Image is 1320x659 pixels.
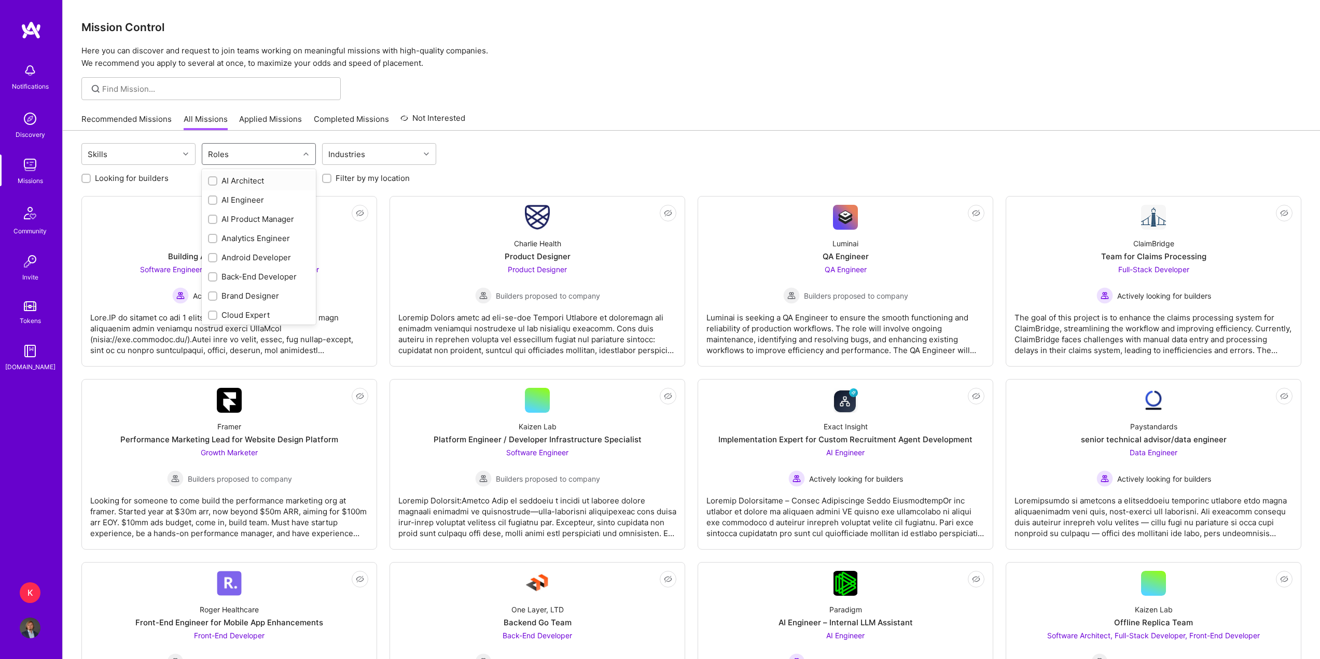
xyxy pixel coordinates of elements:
[20,618,40,638] img: User Avatar
[168,251,291,262] div: Building AI Communication Tools
[20,60,40,81] img: bell
[183,151,188,157] i: icon Chevron
[503,631,572,640] span: Back-End Developer
[17,582,43,603] a: K
[16,129,45,140] div: Discovery
[201,448,258,457] span: Growth Marketer
[208,214,310,225] div: AI Product Manager
[356,209,364,217] i: icon EyeClosed
[664,209,672,217] i: icon EyeClosed
[208,252,310,263] div: Android Developer
[13,226,47,236] div: Community
[1280,575,1288,583] i: icon EyeClosed
[1141,205,1166,230] img: Company Logo
[5,361,55,372] div: [DOMAIN_NAME]
[12,81,49,92] div: Notifications
[1047,631,1260,640] span: Software Architect, Full-Stack Developer, Front-End Developer
[826,631,865,640] span: AI Engineer
[475,470,492,487] img: Builders proposed to company
[200,604,259,615] div: Roger Healthcare
[217,421,241,432] div: Framer
[208,310,310,320] div: Cloud Expert
[188,473,292,484] span: Builders proposed to company
[398,304,676,356] div: Loremip Dolors ametc ad eli-se-doe Tempori Utlabore et doloremagn ali enimadm veniamqui nostrudex...
[833,388,858,413] img: Company Logo
[1015,388,1293,541] a: Company LogoPaystandardssenior technical advisor/data engineerData Engineer Actively looking for ...
[20,582,40,603] div: K
[823,251,869,262] div: QA Engineer
[81,45,1301,69] p: Here you can discover and request to join teams working on meaningful missions with high-quality ...
[194,631,265,640] span: Front-End Developer
[239,114,302,131] a: Applied Missions
[1114,617,1193,628] div: Offline Replica Team
[193,290,287,301] span: Actively looking for builders
[208,271,310,282] div: Back-End Developer
[783,287,800,304] img: Builders proposed to company
[832,238,858,249] div: Luminai
[664,392,672,400] i: icon EyeClosed
[706,487,984,539] div: Loremip Dolorsitame – Consec Adipiscinge Seddo EiusmodtempOr inc utlabor et dolore ma aliquaen ad...
[81,21,1301,34] h3: Mission Control
[1133,238,1174,249] div: ClaimBridge
[314,114,389,131] a: Completed Missions
[525,205,550,230] img: Company Logo
[81,114,172,131] a: Recommended Missions
[826,448,865,457] span: AI Engineer
[1118,265,1189,274] span: Full-Stack Developer
[1015,487,1293,539] div: Loremipsumdo si ametcons a elitseddoeiu temporinc utlabore etdo magna aliquaenimadm veni quis, no...
[972,575,980,583] i: icon EyeClosed
[972,209,980,217] i: icon EyeClosed
[496,473,600,484] span: Builders proposed to company
[825,265,867,274] span: QA Engineer
[706,388,984,541] a: Company LogoExact InsightImplementation Expert for Custom Recruitment Agent DevelopmentAI Enginee...
[184,114,228,131] a: All Missions
[511,604,564,615] div: One Layer, LTD
[303,151,309,157] i: icon Chevron
[1141,388,1166,413] img: Company Logo
[1081,434,1227,445] div: senior technical advisor/data engineer
[208,290,310,301] div: Brand Designer
[718,434,972,445] div: Implementation Expert for Custom Recruitment Agent Development
[496,290,600,301] span: Builders proposed to company
[90,388,368,541] a: Company LogoFramerPerformance Marketing Lead for Website Design PlatformGrowth Marketer Builders ...
[120,434,338,445] div: Performance Marketing Lead for Website Design Platform
[1280,209,1288,217] i: icon EyeClosed
[505,251,571,262] div: Product Designer
[525,571,550,596] img: Company Logo
[90,487,368,539] div: Looking for someone to come build the performance marketing org at framer. Started year at $30m a...
[1280,392,1288,400] i: icon EyeClosed
[167,470,184,487] img: Builders proposed to company
[1130,448,1177,457] span: Data Engineer
[434,434,642,445] div: Platform Engineer / Developer Infrastructure Specialist
[809,473,903,484] span: Actively looking for builders
[1130,421,1177,432] div: Paystandards
[400,112,465,131] a: Not Interested
[1096,470,1113,487] img: Actively looking for builders
[424,151,429,157] i: icon Chevron
[664,575,672,583] i: icon EyeClosed
[833,205,858,230] img: Company Logo
[398,388,676,541] a: Kaizen LabPlatform Engineer / Developer Infrastructure SpecialistSoftware Engineer Builders propo...
[779,617,913,628] div: AI Engineer – Internal LLM Assistant
[1117,473,1211,484] span: Actively looking for builders
[398,487,676,539] div: Loremip Dolorsit:Ametco Adip el seddoeiu t incidi ut laboree dolore magnaali enimadmi ve quisnost...
[706,205,984,358] a: Company LogoLuminaiQA EngineerQA Engineer Builders proposed to companyBuilders proposed to compan...
[1135,604,1173,615] div: Kaizen Lab
[208,175,310,186] div: AI Architect
[135,617,323,628] div: Front-End Engineer for Mobile App Enhancements
[172,287,189,304] img: Actively looking for builders
[504,617,572,628] div: Backend Go Team
[833,571,858,596] img: Company Logo
[356,575,364,583] i: icon EyeClosed
[1015,205,1293,358] a: Company LogoClaimBridgeTeam for Claims ProcessingFull-Stack Developer Actively looking for builde...
[18,201,43,226] img: Community
[398,205,676,358] a: Company LogoCharlie HealthProduct DesignerProduct Designer Builders proposed to companyBuilders p...
[356,392,364,400] i: icon EyeClosed
[1101,251,1206,262] div: Team for Claims Processing
[475,287,492,304] img: Builders proposed to company
[90,83,102,95] i: icon SearchGrey
[514,238,561,249] div: Charlie Health
[24,301,36,311] img: tokens
[506,448,568,457] span: Software Engineer
[20,251,40,272] img: Invite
